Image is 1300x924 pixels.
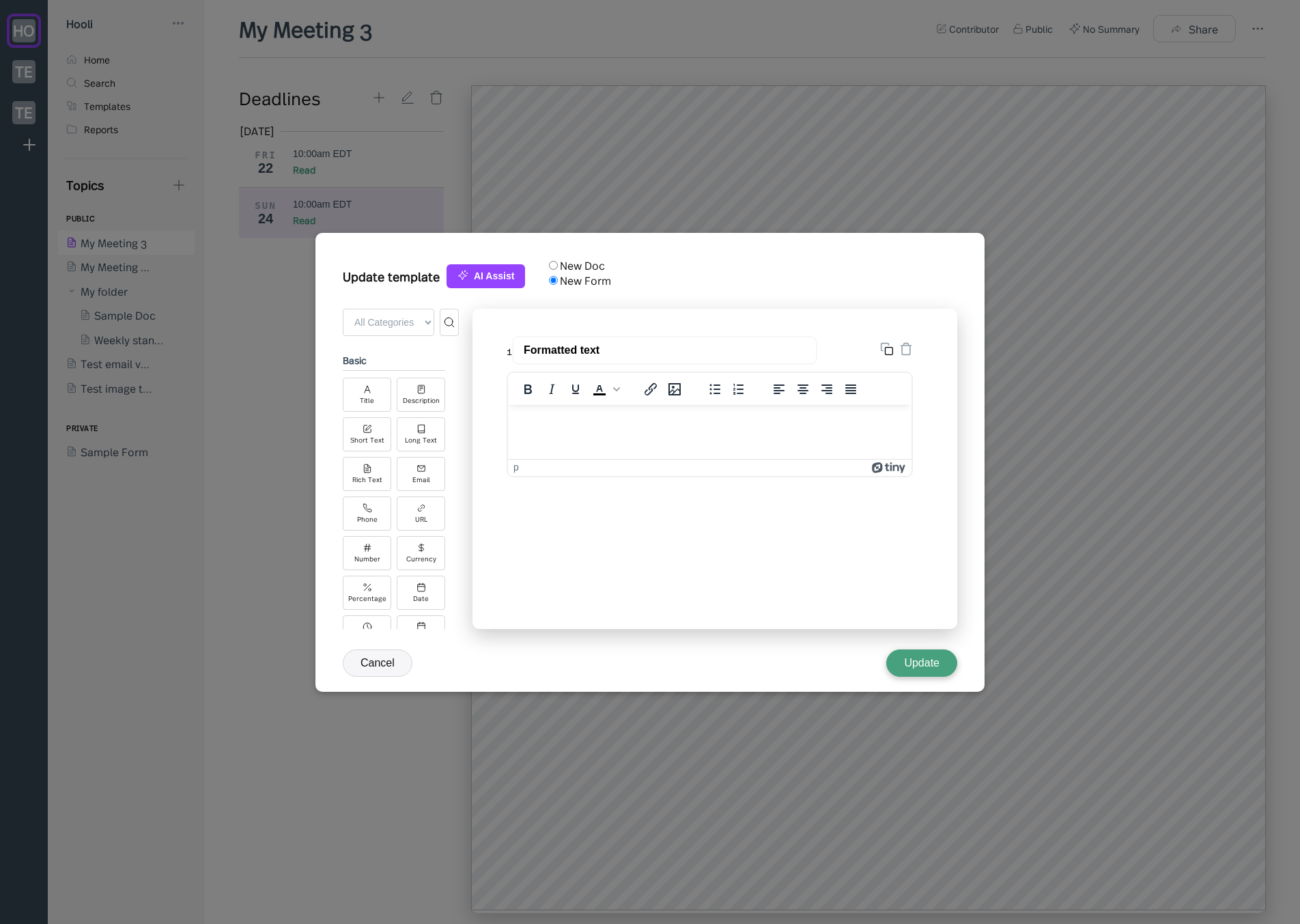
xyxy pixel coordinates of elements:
[348,595,386,602] div: Percentage
[791,380,815,399] button: Align center
[703,380,726,399] button: Bullet list
[343,350,445,371] div: basic
[588,380,622,399] div: Text color Black
[767,380,791,399] button: Align left
[343,262,440,283] div: Update template
[560,257,605,272] label: New Doc
[560,272,611,288] label: New Form
[403,397,440,404] div: Description
[727,380,750,399] button: Numbered list
[886,649,957,677] button: Update
[412,476,430,484] div: Email
[663,380,686,399] button: Insert/edit image
[447,264,525,288] button: AI Assist
[352,476,382,484] div: Rich Text
[354,555,380,563] div: Number
[507,343,512,358] div: 1
[513,462,519,473] div: p
[360,397,374,404] div: Title
[516,380,539,399] button: Bold
[508,405,912,459] iframe: Rich Text Area
[357,516,378,523] div: Phone
[540,380,563,399] button: Italic
[413,595,429,602] div: Date
[415,516,427,523] div: URL
[343,649,412,677] button: Cancel
[839,380,862,399] button: Justify
[406,555,436,563] div: Currency
[872,462,906,473] a: Powered by Tiny
[564,380,587,399] button: Underline
[350,436,384,444] div: Short Text
[815,380,838,399] button: Align right
[405,436,437,444] div: Long Text
[639,380,662,399] button: Insert/edit link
